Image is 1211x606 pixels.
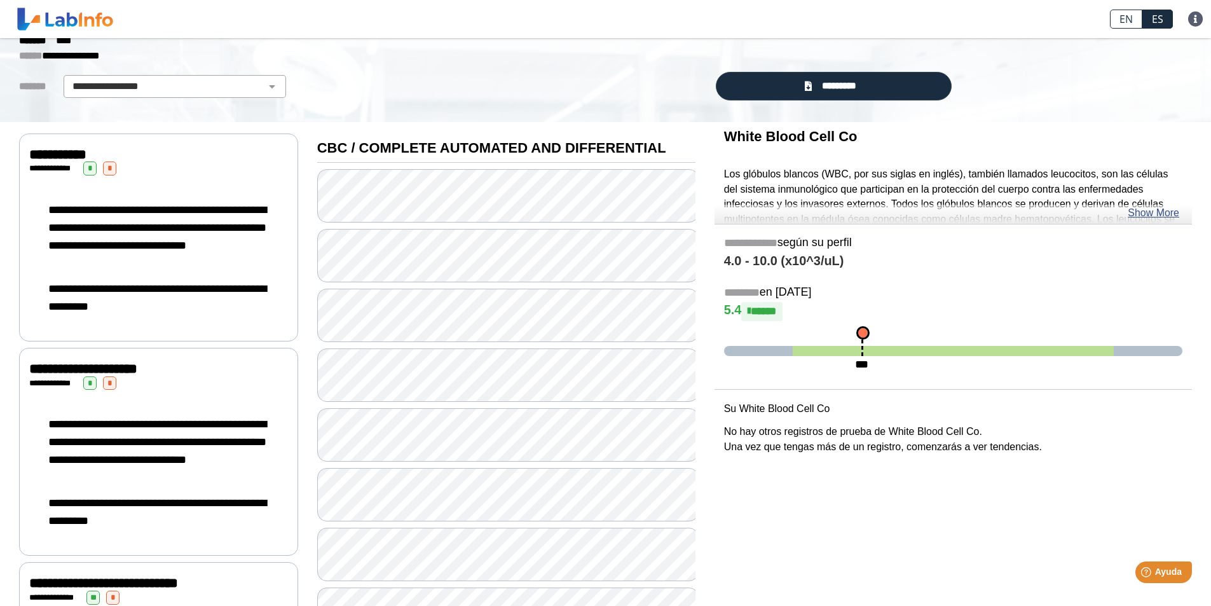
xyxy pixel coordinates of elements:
a: ES [1142,10,1173,29]
p: Su White Blood Cell Co [724,401,1182,417]
a: Show More [1128,205,1179,221]
p: No hay otros registros de prueba de White Blood Cell Co. Una vez que tengas más de un registro, c... [724,424,1182,455]
iframe: Help widget launcher [1098,556,1197,592]
h4: 4.0 - 10.0 (x10^3/uL) [724,254,1182,269]
h5: en [DATE] [724,286,1182,300]
b: CBC / COMPLETE AUTOMATED AND DIFFERENTIAL [317,140,666,156]
b: White Blood Cell Co [724,128,858,144]
h5: según su perfil [724,236,1182,251]
p: Los glóbulos blancos (WBC, por sus siglas en inglés), también llamados leucocitos, son las célula... [724,167,1182,303]
a: EN [1110,10,1142,29]
h4: 5.4 [724,302,1182,321]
